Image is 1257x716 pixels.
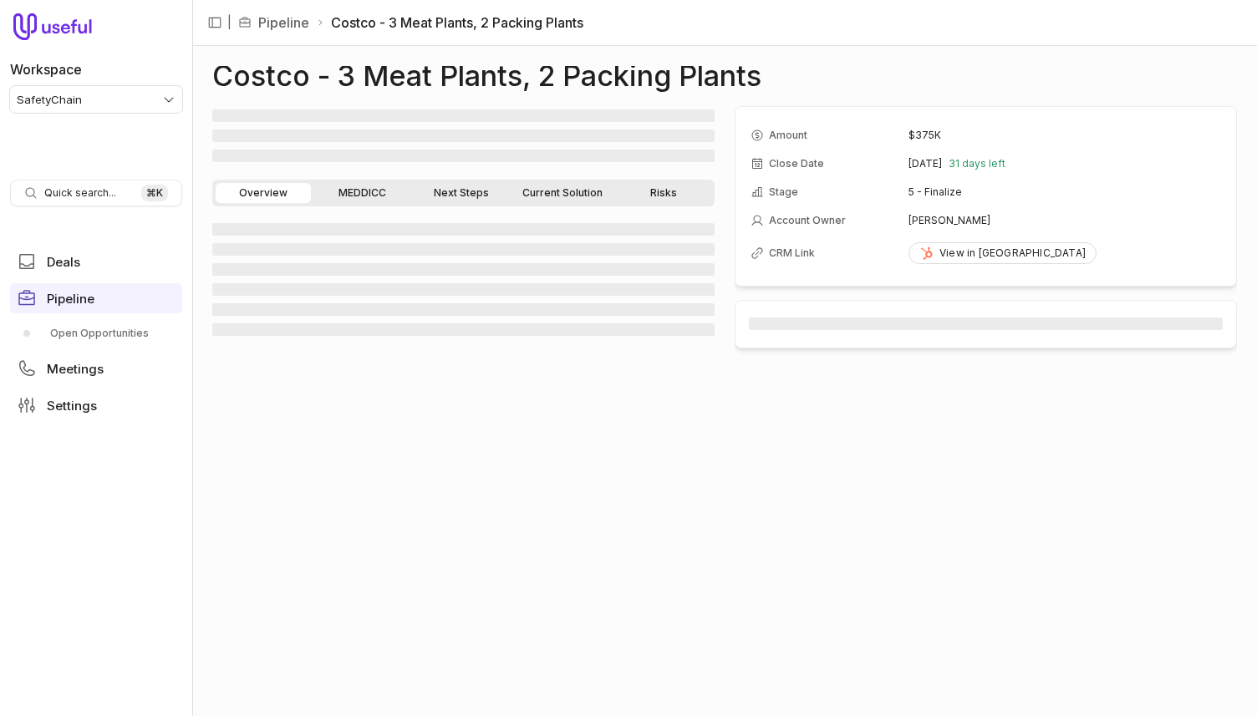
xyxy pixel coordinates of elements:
[212,303,715,316] span: ‌
[769,157,824,170] span: Close Date
[44,186,116,200] span: Quick search...
[212,283,715,296] span: ‌
[258,13,309,33] a: Pipeline
[10,59,82,79] label: Workspace
[10,246,182,277] a: Deals
[141,185,168,201] kbd: ⌘ K
[908,207,1221,234] td: [PERSON_NAME]
[212,223,715,236] span: ‌
[769,214,846,227] span: Account Owner
[919,246,1086,260] div: View in [GEOGRAPHIC_DATA]
[212,129,715,142] span: ‌
[212,66,761,86] h1: Costco - 3 Meat Plants, 2 Packing Plants
[908,242,1097,264] a: View in [GEOGRAPHIC_DATA]
[47,399,97,412] span: Settings
[47,256,80,268] span: Deals
[314,183,410,203] a: MEDDICC
[216,183,311,203] a: Overview
[908,179,1221,206] td: 5 - Finalize
[949,157,1005,170] span: 31 days left
[908,122,1221,149] td: $375K
[10,390,182,420] a: Settings
[212,323,715,336] span: ‌
[769,185,798,199] span: Stage
[10,353,182,383] a: Meetings
[10,283,182,313] a: Pipeline
[414,183,509,203] a: Next Steps
[908,157,942,170] time: [DATE]
[10,320,182,347] a: Open Opportunities
[616,183,711,203] a: Risks
[769,246,815,260] span: CRM Link
[749,317,1223,330] span: ‌
[212,150,715,162] span: ‌
[512,183,613,203] a: Current Solution
[47,363,104,375] span: Meetings
[10,320,182,347] div: Pipeline submenu
[212,263,715,276] span: ‌
[202,10,227,35] button: Collapse sidebar
[769,129,807,142] span: Amount
[212,243,715,256] span: ‌
[47,292,94,305] span: Pipeline
[227,13,232,33] span: |
[316,13,583,33] li: Costco - 3 Meat Plants, 2 Packing Plants
[212,109,715,122] span: ‌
